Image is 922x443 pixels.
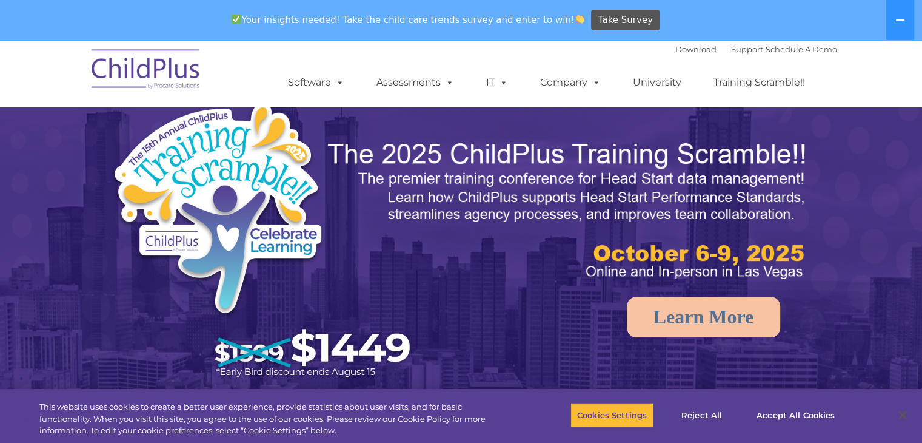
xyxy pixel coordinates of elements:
[474,70,520,95] a: IT
[664,402,740,428] button: Reject All
[598,10,653,31] span: Take Survey
[570,402,653,428] button: Cookies Settings
[675,44,717,54] a: Download
[675,44,837,54] font: |
[575,15,584,24] img: 👏
[766,44,837,54] a: Schedule A Demo
[731,44,763,54] a: Support
[227,8,590,32] span: Your insights needed! Take the child care trends survey and enter to win!
[889,402,916,428] button: Close
[232,15,241,24] img: ✅
[627,297,781,337] a: Learn More
[528,70,613,95] a: Company
[39,401,507,437] div: This website uses cookies to create a better user experience, provide statistics about user visit...
[701,70,817,95] a: Training Scramble!!
[276,70,356,95] a: Software
[621,70,693,95] a: University
[85,41,207,101] img: ChildPlus by Procare Solutions
[591,10,660,31] a: Take Survey
[364,70,466,95] a: Assessments
[750,402,841,428] button: Accept All Cookies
